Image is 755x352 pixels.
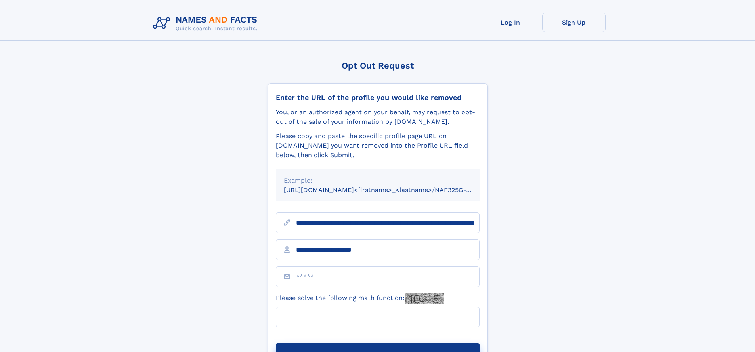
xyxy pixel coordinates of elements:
[276,131,480,160] div: Please copy and paste the specific profile page URL on [DOMAIN_NAME] you want removed into the Pr...
[268,61,488,71] div: Opt Out Request
[542,13,606,32] a: Sign Up
[276,93,480,102] div: Enter the URL of the profile you would like removed
[150,13,264,34] img: Logo Names and Facts
[284,186,495,194] small: [URL][DOMAIN_NAME]<firstname>_<lastname>/NAF325G-xxxxxxxx
[284,176,472,185] div: Example:
[276,108,480,127] div: You, or an authorized agent on your behalf, may request to opt-out of the sale of your informatio...
[276,293,444,304] label: Please solve the following math function:
[479,13,542,32] a: Log In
